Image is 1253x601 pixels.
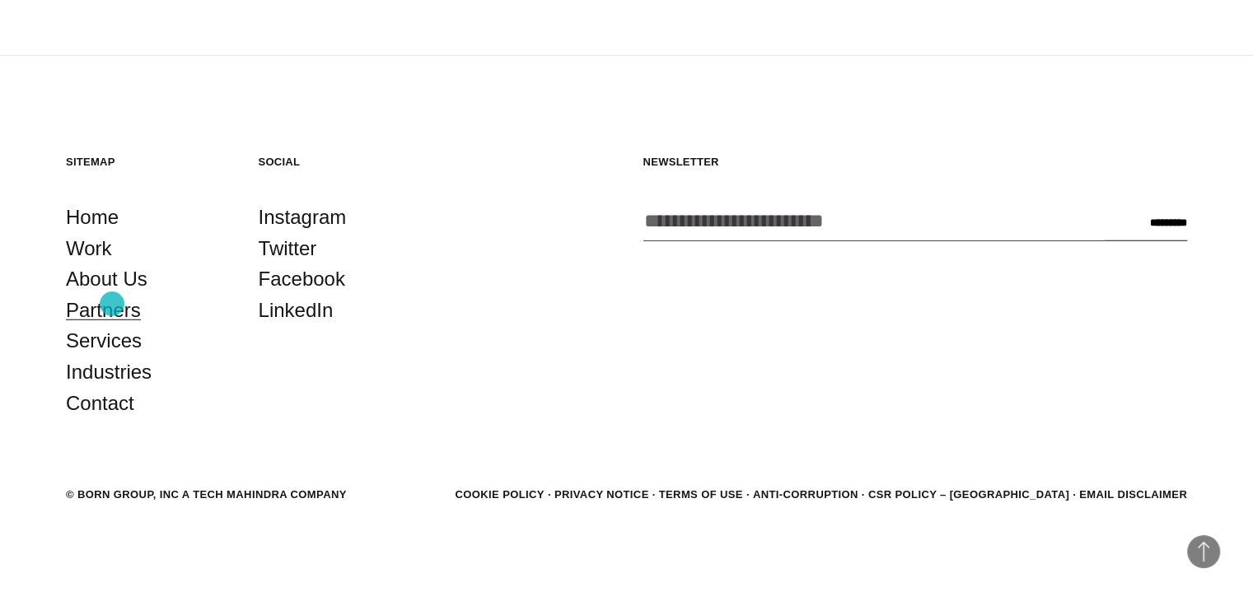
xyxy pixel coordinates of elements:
[66,487,347,503] div: © BORN GROUP, INC A Tech Mahindra Company
[259,295,334,326] a: LinkedIn
[659,488,743,501] a: Terms of Use
[643,155,1188,169] h5: Newsletter
[66,233,112,264] a: Work
[66,356,152,388] a: Industries
[753,488,858,501] a: Anti-Corruption
[66,325,142,356] a: Services
[66,155,226,169] h5: Sitemap
[66,202,119,233] a: Home
[259,233,317,264] a: Twitter
[66,388,134,419] a: Contact
[455,488,544,501] a: Cookie Policy
[868,488,1069,501] a: CSR POLICY – [GEOGRAPHIC_DATA]
[1079,488,1187,501] a: Email Disclaimer
[66,295,141,326] a: Partners
[66,263,147,295] a: About Us
[259,202,347,233] a: Instagram
[259,263,345,295] a: Facebook
[554,488,649,501] a: Privacy Notice
[1187,535,1220,568] button: Back to Top
[259,155,418,169] h5: Social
